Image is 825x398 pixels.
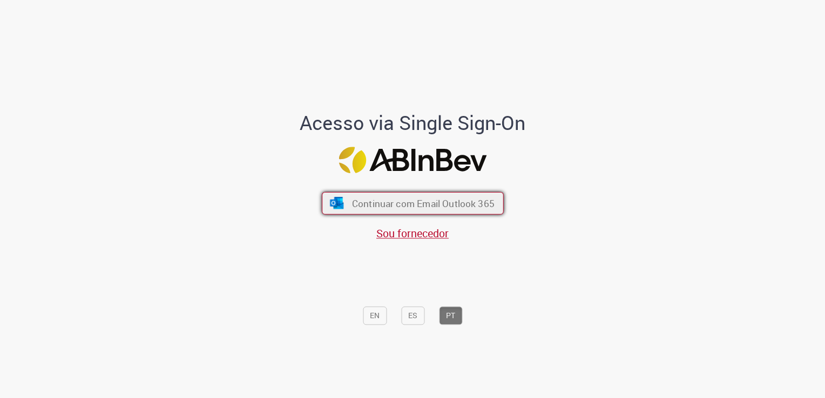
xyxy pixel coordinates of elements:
[376,226,449,241] a: Sou fornecedor
[322,192,504,215] button: ícone Azure/Microsoft 360 Continuar com Email Outlook 365
[339,147,486,173] img: Logo ABInBev
[329,197,344,209] img: ícone Azure/Microsoft 360
[351,197,494,210] span: Continuar com Email Outlook 365
[363,307,387,325] button: EN
[439,307,462,325] button: PT
[401,307,424,325] button: ES
[263,112,563,134] h1: Acesso via Single Sign-On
